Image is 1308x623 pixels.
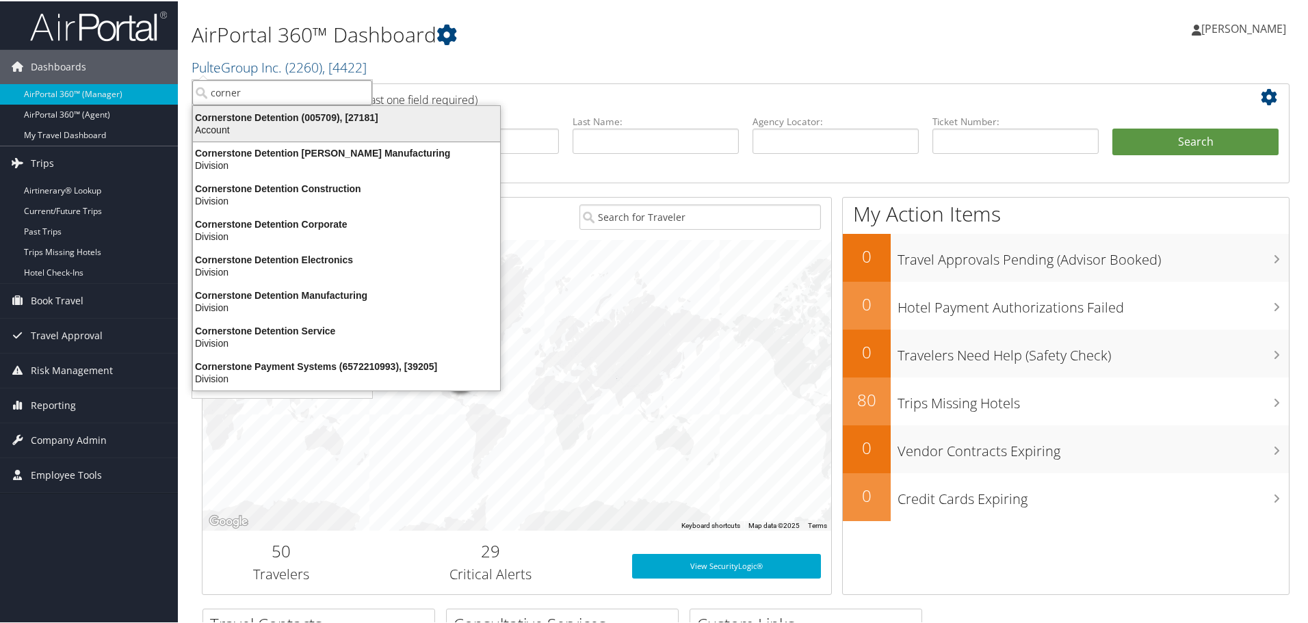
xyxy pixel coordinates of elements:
span: ( 2260 ) [285,57,322,75]
h2: 50 [213,538,350,561]
a: PulteGroup Inc. [192,57,367,75]
div: Cornerstone Detention Construction [185,181,508,194]
h2: 0 [843,291,891,315]
div: Cornerstone Payment Systems (6572210993), [39205] [185,359,508,371]
h2: Airtinerary Lookup [213,85,1188,108]
h3: Hotel Payment Authorizations Failed [898,290,1289,316]
a: Open this area in Google Maps (opens a new window) [206,512,251,529]
span: Company Admin [31,422,107,456]
a: 0Credit Cards Expiring [843,472,1289,520]
span: Map data ©2025 [748,520,800,528]
label: Ticket Number: [932,114,1099,127]
a: [PERSON_NAME] [1192,7,1300,48]
a: 0Travel Approvals Pending (Advisor Booked) [843,233,1289,280]
label: Agency Locator: [753,114,919,127]
h3: Travel Approvals Pending (Advisor Booked) [898,242,1289,268]
h2: 80 [843,387,891,410]
h3: Vendor Contracts Expiring [898,434,1289,460]
button: Search [1112,127,1279,155]
h3: Travelers Need Help (Safety Check) [898,338,1289,364]
a: 80Trips Missing Hotels [843,376,1289,424]
div: Division [185,194,508,206]
span: Employee Tools [31,457,102,491]
div: Cornerstone Detention (005709), [27181] [185,110,508,122]
h2: 0 [843,339,891,362]
div: Cornerstone Detention Electronics [185,252,508,265]
span: Reporting [31,387,76,421]
a: 0Hotel Payment Authorizations Failed [843,280,1289,328]
div: Cornerstone Detention Corporate [185,217,508,229]
h3: Travelers [213,564,350,583]
a: Terms (opens in new tab) [808,520,827,528]
h2: 0 [843,243,891,267]
img: airportal-logo.png [30,9,167,41]
h3: Trips Missing Hotels [898,386,1289,412]
label: Last Name: [573,114,739,127]
h2: 29 [370,538,612,561]
span: Dashboards [31,49,86,83]
div: Cornerstone Detention [PERSON_NAME] Manufacturing [185,146,508,158]
div: Cornerstone Detention Manufacturing [185,288,508,300]
input: Search for Traveler [579,203,821,228]
div: Cornerstone Detention Service [185,323,508,336]
div: Division [185,371,508,384]
span: , [ 4422 ] [322,57,367,75]
h3: Credit Cards Expiring [898,481,1289,507]
button: Keyboard shortcuts [681,520,740,529]
div: Division [185,158,508,170]
h2: 0 [843,483,891,506]
div: Account [185,122,508,135]
h2: 0 [843,435,891,458]
span: Travel Approval [31,317,103,352]
h1: My Action Items [843,198,1289,227]
div: Division [185,300,508,313]
span: Book Travel [31,282,83,317]
span: (at least one field required) [347,91,478,106]
a: View SecurityLogic® [632,553,821,577]
a: 0Travelers Need Help (Safety Check) [843,328,1289,376]
input: Search Accounts [192,79,372,104]
a: 0Vendor Contracts Expiring [843,424,1289,472]
div: Division [185,229,508,241]
span: [PERSON_NAME] [1201,20,1286,35]
div: Division [185,336,508,348]
span: Trips [31,145,54,179]
img: Google [206,512,251,529]
div: Division [185,265,508,277]
h3: Critical Alerts [370,564,612,583]
span: Risk Management [31,352,113,386]
h1: AirPortal 360™ Dashboard [192,19,930,48]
